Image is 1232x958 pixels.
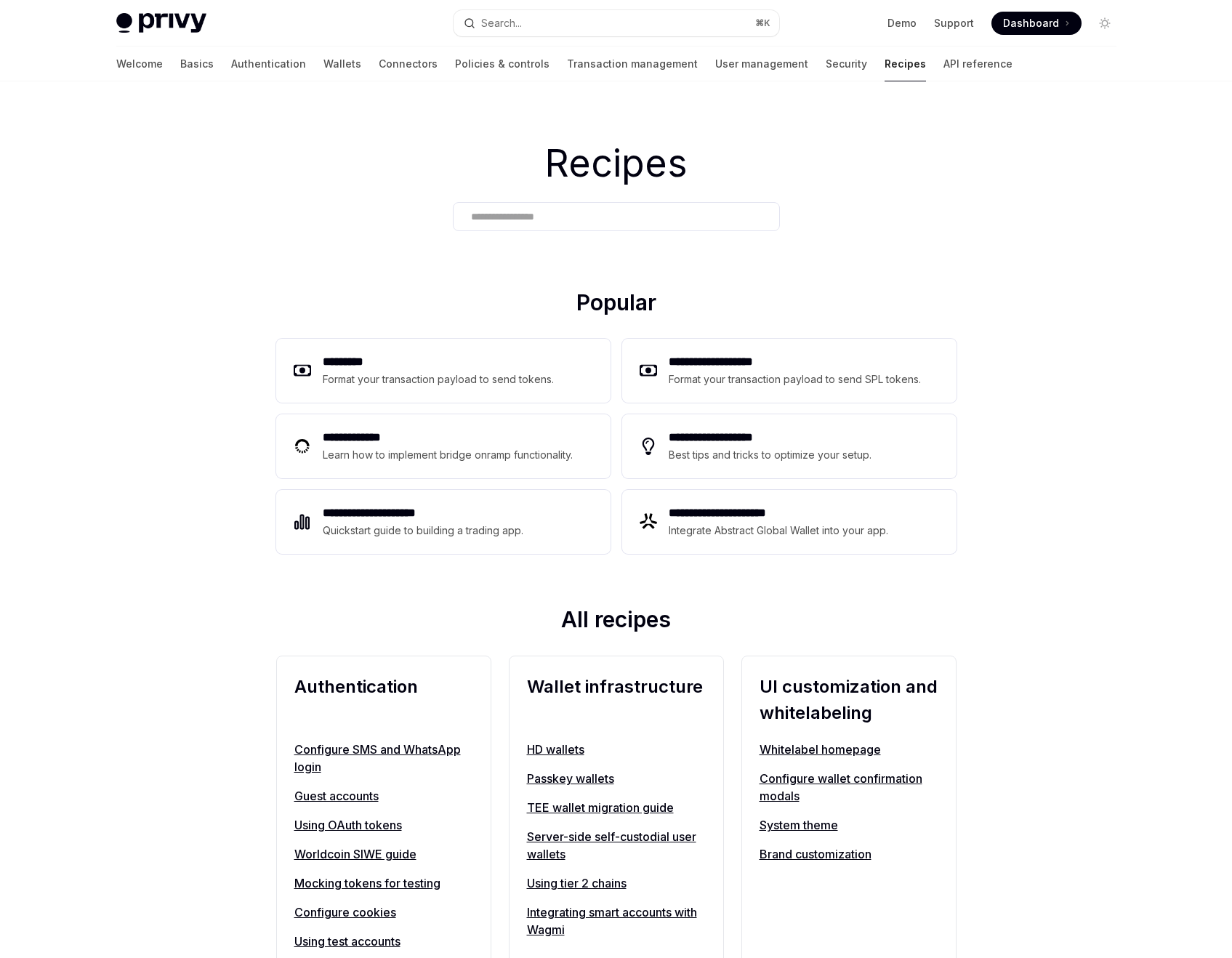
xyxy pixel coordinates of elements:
a: Transaction management [567,47,698,81]
a: API reference [943,47,1012,81]
a: User management [715,47,808,81]
h2: UI customization and whitelabeling [760,674,938,726]
h2: Wallet infrastructure [527,674,706,726]
div: Best tips and tricks to optimize your setup. [669,446,871,464]
a: Passkey wallets [527,770,706,787]
a: Configure cookies [294,903,473,921]
a: Welcome [116,47,163,81]
a: Support [934,16,974,31]
span: ⌘ K [755,17,770,29]
a: Policies & controls [455,47,549,81]
a: **** ****Format your transaction payload to send tokens. [276,339,611,403]
a: Dashboard [991,12,1082,35]
h2: All recipes [276,606,957,638]
div: Integrate Abstract Global Wallet into your app. [669,522,888,539]
a: Configure SMS and WhatsApp login [294,741,473,776]
a: Whitelabel homepage [760,741,938,758]
img: light logo [116,13,206,33]
a: Demo [887,16,917,31]
button: Toggle dark mode [1093,12,1116,35]
a: Recipes [885,47,926,81]
div: Search... [481,15,522,32]
a: TEE wallet migration guide [527,799,706,816]
a: Server-side self-custodial user wallets [527,828,706,863]
a: Worldcoin SIWE guide [294,845,473,863]
a: Authentication [231,47,306,81]
a: Using tier 2 chains [527,874,706,892]
div: Format your transaction payload to send SPL tokens. [669,371,921,388]
a: Integrating smart accounts with Wagmi [527,903,706,938]
h2: Popular [276,289,957,321]
div: Learn how to implement bridge onramp functionality. [323,446,573,464]
button: Search...⌘K [454,10,779,36]
a: Connectors [379,47,438,81]
a: Security [826,47,867,81]
div: Format your transaction payload to send tokens. [323,371,554,388]
a: Mocking tokens for testing [294,874,473,892]
a: Guest accounts [294,787,473,805]
a: Wallets [323,47,361,81]
a: Brand customization [760,845,938,863]
span: Dashboard [1003,16,1059,31]
a: **** **** ***Learn how to implement bridge onramp functionality. [276,414,611,478]
a: System theme [760,816,938,834]
div: Quickstart guide to building a trading app. [323,522,523,539]
a: HD wallets [527,741,706,758]
a: Using test accounts [294,933,473,950]
a: Configure wallet confirmation modals [760,770,938,805]
a: Basics [180,47,214,81]
a: Using OAuth tokens [294,816,473,834]
h2: Authentication [294,674,473,726]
